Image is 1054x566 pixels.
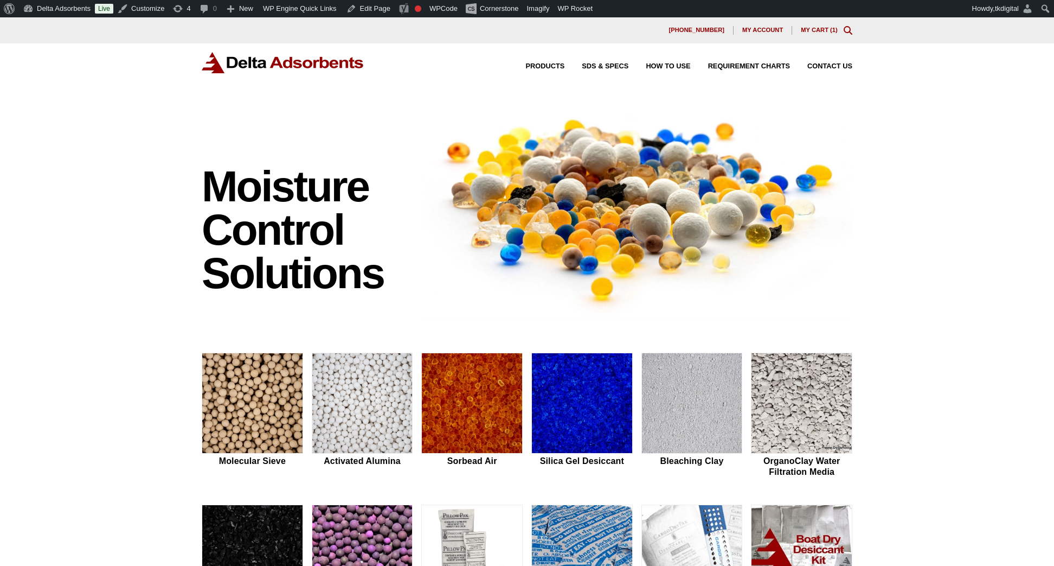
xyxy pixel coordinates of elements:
div: Focus keyphrase not set [415,5,421,12]
a: SDS & SPECS [564,63,628,70]
a: Live [95,4,113,14]
img: Image [421,99,852,318]
h2: Bleaching Clay [641,456,743,466]
span: How to Use [646,63,690,70]
span: 1 [832,27,836,33]
h2: Silica Gel Desiccant [531,456,633,466]
a: Molecular Sieve [202,353,303,479]
span: tkdigital [995,4,1019,12]
a: OrganoClay Water Filtration Media [751,353,852,479]
h2: Activated Alumina [312,456,413,466]
a: Products [509,63,565,70]
a: My Cart (1) [801,27,838,33]
a: [PHONE_NUMBER] [660,26,734,35]
a: Bleaching Clay [641,353,743,479]
span: Contact Us [807,63,852,70]
span: [PHONE_NUMBER] [669,27,724,33]
span: Requirement Charts [708,63,790,70]
span: Products [526,63,565,70]
a: Sorbead Air [421,353,523,479]
img: Delta Adsorbents [202,52,364,73]
h2: Molecular Sieve [202,456,303,466]
span: My account [742,27,783,33]
a: Contact Us [790,63,852,70]
h1: Moisture Control Solutions [202,165,411,295]
a: Silica Gel Desiccant [531,353,633,479]
h2: Sorbead Air [421,456,523,466]
div: Toggle Modal Content [844,26,852,35]
span: SDS & SPECS [582,63,628,70]
h2: OrganoClay Water Filtration Media [751,456,852,476]
a: How to Use [628,63,690,70]
a: Requirement Charts [691,63,790,70]
a: My account [734,26,792,35]
a: Activated Alumina [312,353,413,479]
